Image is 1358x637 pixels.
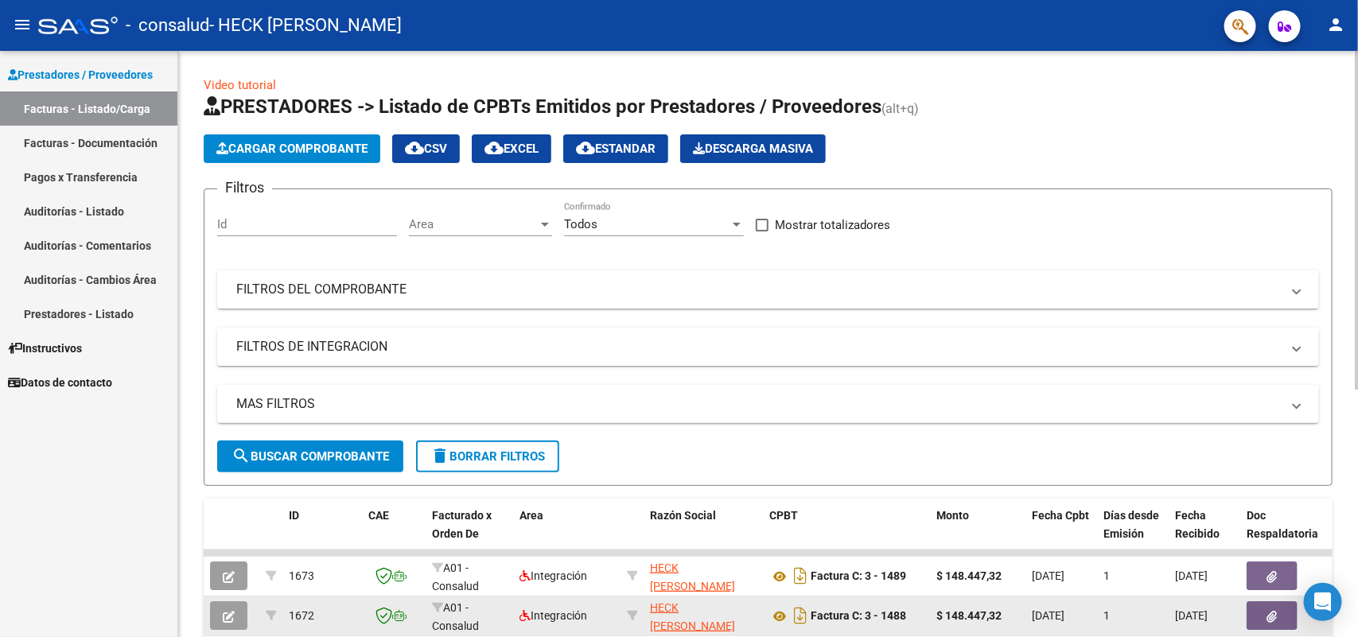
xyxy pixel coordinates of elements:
datatable-header-cell: CAE [362,499,426,569]
strong: Factura C: 3 - 1488 [811,610,906,623]
span: Cargar Comprobante [216,142,368,156]
span: Doc Respaldatoria [1247,509,1318,540]
span: CPBT [769,509,798,522]
mat-expansion-panel-header: FILTROS DE INTEGRACION [217,328,1319,366]
h3: Filtros [217,177,272,199]
span: Mostrar totalizadores [775,216,890,235]
span: Datos de contacto [8,374,112,391]
mat-expansion-panel-header: FILTROS DEL COMPROBANTE [217,270,1319,309]
span: Estandar [576,142,656,156]
app-download-masive: Descarga masiva de comprobantes (adjuntos) [680,134,826,163]
button: Descarga Masiva [680,134,826,163]
mat-expansion-panel-header: MAS FILTROS [217,385,1319,423]
mat-panel-title: FILTROS DEL COMPROBANTE [236,281,1281,298]
mat-icon: person [1326,15,1345,34]
i: Descargar documento [790,603,811,628]
strong: Factura C: 3 - 1489 [811,570,906,583]
span: Borrar Filtros [430,449,545,464]
span: Fecha Cpbt [1032,509,1089,522]
span: 1 [1103,609,1110,622]
a: Video tutorial [204,78,276,92]
span: Monto [936,509,969,522]
span: HECK [PERSON_NAME] [650,561,735,592]
span: PRESTADORES -> Listado de CPBTs Emitidos por Prestadores / Proveedores [204,95,881,118]
mat-icon: delete [430,446,449,465]
button: EXCEL [472,134,551,163]
span: Días desde Emisión [1103,509,1159,540]
span: [DATE] [1032,569,1064,582]
span: - consalud [126,8,209,43]
button: Borrar Filtros [416,441,559,472]
datatable-header-cell: Fecha Cpbt [1025,499,1097,569]
datatable-header-cell: Días desde Emisión [1097,499,1169,569]
button: Estandar [563,134,668,163]
span: 1 [1103,569,1110,582]
button: Buscar Comprobante [217,441,403,472]
span: 1673 [289,569,314,582]
span: [DATE] [1175,569,1208,582]
span: Facturado x Orden De [432,509,492,540]
span: A01 - Consalud [432,561,479,592]
span: HECK [PERSON_NAME] [650,601,735,632]
span: Buscar Comprobante [232,449,389,464]
datatable-header-cell: Razón Social [644,499,763,569]
datatable-header-cell: Fecha Recibido [1169,499,1240,569]
span: ID [289,509,299,522]
span: Instructivos [8,340,82,357]
strong: $ 148.447,32 [936,569,1002,582]
mat-icon: cloud_download [576,138,595,157]
span: - HECK [PERSON_NAME] [209,8,402,43]
span: Area [519,509,543,522]
mat-icon: menu [13,15,32,34]
div: Open Intercom Messenger [1304,583,1342,621]
span: Prestadores / Proveedores [8,66,153,84]
mat-icon: cloud_download [484,138,504,157]
span: Area [409,217,538,231]
span: CSV [405,142,447,156]
button: Cargar Comprobante [204,134,380,163]
span: Descarga Masiva [693,142,813,156]
button: CSV [392,134,460,163]
span: EXCEL [484,142,539,156]
datatable-header-cell: Area [513,499,621,569]
span: Integración [519,609,587,622]
span: Fecha Recibido [1175,509,1220,540]
span: A01 - Consalud [432,601,479,632]
i: Descargar documento [790,563,811,588]
datatable-header-cell: CPBT [763,499,930,569]
mat-icon: search [232,446,251,465]
span: CAE [368,509,389,522]
span: Integración [519,569,587,582]
span: [DATE] [1175,609,1208,622]
strong: $ 148.447,32 [936,609,1002,622]
span: Todos [564,217,597,231]
mat-panel-title: MAS FILTROS [236,395,1281,413]
datatable-header-cell: ID [282,499,362,569]
mat-icon: cloud_download [405,138,424,157]
mat-panel-title: FILTROS DE INTEGRACION [236,338,1281,355]
span: [DATE] [1032,609,1064,622]
datatable-header-cell: Facturado x Orden De [426,499,513,569]
span: Razón Social [650,509,716,522]
datatable-header-cell: Doc Respaldatoria [1240,499,1336,569]
span: (alt+q) [881,101,919,116]
span: 1672 [289,609,314,622]
div: 27347355106 [650,599,757,632]
div: 27347355106 [650,559,757,592]
datatable-header-cell: Monto [930,499,1025,569]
